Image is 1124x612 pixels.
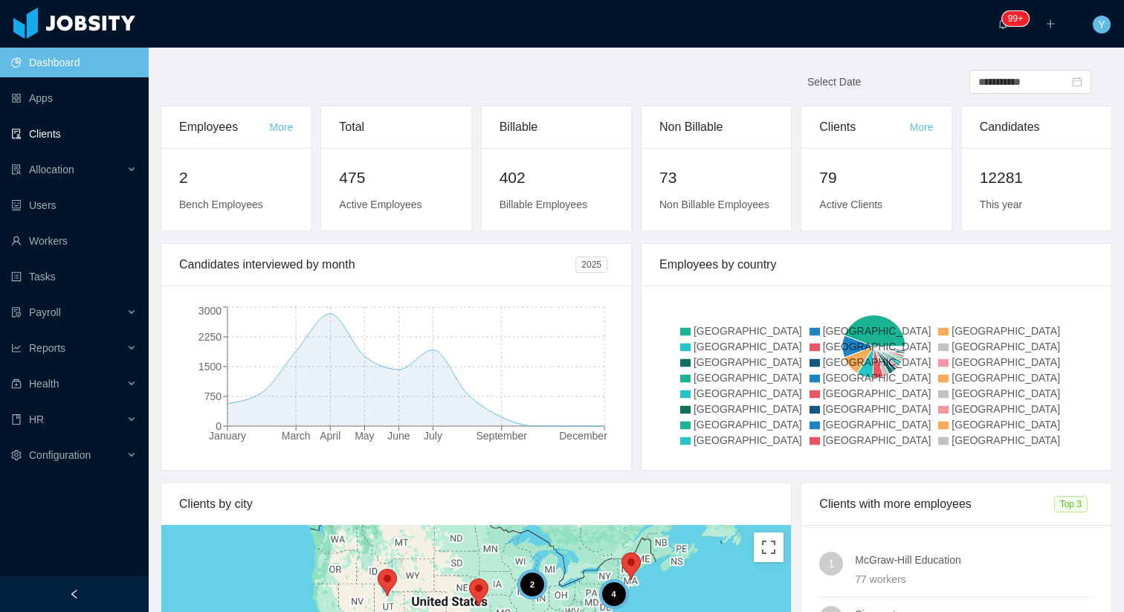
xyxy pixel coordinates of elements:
i: icon: solution [11,164,22,175]
div: Clients by city [179,483,773,525]
span: [GEOGRAPHIC_DATA] [952,419,1060,431]
h2: 12281 [980,166,1094,190]
tspan: March [282,430,311,442]
span: Allocation [29,164,74,175]
span: [GEOGRAPHIC_DATA] [823,372,931,384]
span: [GEOGRAPHIC_DATA] [952,341,1060,352]
i: icon: plus [1045,19,1056,29]
span: [GEOGRAPHIC_DATA] [823,341,931,352]
span: Select Date [807,76,861,88]
span: 1 [828,552,834,576]
span: [GEOGRAPHIC_DATA] [952,434,1060,446]
a: More [910,121,934,133]
h2: 79 [819,166,933,190]
tspan: June [387,430,410,442]
span: [GEOGRAPHIC_DATA] [694,372,802,384]
tspan: 0 [216,420,222,432]
div: Employees [179,106,269,148]
span: [GEOGRAPHIC_DATA] [823,356,931,368]
div: Clients [819,106,909,148]
span: [GEOGRAPHIC_DATA] [952,403,1060,415]
span: [GEOGRAPHIC_DATA] [694,419,802,431]
span: Y [1098,16,1105,33]
i: icon: file-protect [11,307,22,318]
sup: 416 [1002,11,1029,26]
i: icon: bell [998,19,1008,29]
span: This year [980,199,1023,210]
span: 2025 [575,257,607,273]
span: Reports [29,342,65,354]
tspan: 750 [204,390,222,402]
i: icon: medicine-box [11,379,22,389]
a: icon: profileTasks [11,262,137,291]
i: icon: calendar [1072,77,1082,87]
span: Health [29,378,59,390]
span: Bench Employees [179,199,263,210]
a: icon: robotUsers [11,190,137,220]
span: Top 3 [1054,496,1088,512]
a: icon: auditClients [11,119,137,149]
tspan: January [209,430,246,442]
span: [GEOGRAPHIC_DATA] [952,387,1060,399]
i: icon: book [11,414,22,425]
span: [GEOGRAPHIC_DATA] [823,403,931,415]
h2: 2 [179,166,293,190]
h4: McGraw-Hill Education [855,552,1094,568]
h2: 402 [500,166,613,190]
i: icon: line-chart [11,343,22,353]
h2: 73 [659,166,773,190]
span: [GEOGRAPHIC_DATA] [823,419,931,431]
tspan: May [355,430,374,442]
span: [GEOGRAPHIC_DATA] [694,434,802,446]
span: [GEOGRAPHIC_DATA] [952,372,1060,384]
div: Non Billable [659,106,773,148]
span: Billable Employees [500,199,587,210]
a: icon: userWorkers [11,226,137,256]
span: [GEOGRAPHIC_DATA] [694,325,802,337]
div: Billable [500,106,613,148]
div: Total [339,106,453,148]
tspan: 1500 [198,361,222,373]
tspan: 2250 [198,331,222,343]
div: 77 workers [855,571,1094,587]
div: Candidates [980,106,1094,148]
span: Active Clients [819,199,882,210]
span: [GEOGRAPHIC_DATA] [823,434,931,446]
span: [GEOGRAPHIC_DATA] [952,356,1060,368]
a: icon: appstoreApps [11,83,137,113]
span: Payroll [29,306,61,318]
span: Active Employees [339,199,421,210]
div: 4 [598,579,628,609]
div: Candidates interviewed by month [179,244,575,286]
div: Employees by country [659,244,1094,286]
span: [GEOGRAPHIC_DATA] [823,387,931,399]
div: 2 [517,570,547,599]
span: [GEOGRAPHIC_DATA] [823,325,931,337]
tspan: December [559,430,607,442]
h2: 475 [339,166,453,190]
span: Non Billable Employees [659,199,769,210]
span: [GEOGRAPHIC_DATA] [694,387,802,399]
span: HR [29,413,44,425]
div: Clients with more employees [819,483,1053,525]
a: icon: pie-chartDashboard [11,48,137,77]
i: icon: setting [11,450,22,460]
span: [GEOGRAPHIC_DATA] [952,325,1060,337]
span: [GEOGRAPHIC_DATA] [694,403,802,415]
span: [GEOGRAPHIC_DATA] [694,341,802,352]
span: Configuration [29,449,91,461]
span: [GEOGRAPHIC_DATA] [694,356,802,368]
a: More [269,121,293,133]
tspan: 3000 [198,305,222,317]
button: Toggle fullscreen view [754,532,784,562]
tspan: July [424,430,442,442]
tspan: April [320,430,340,442]
tspan: September [476,430,527,442]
